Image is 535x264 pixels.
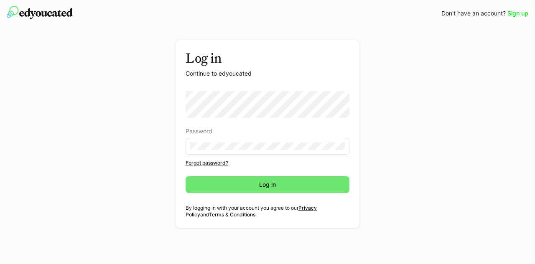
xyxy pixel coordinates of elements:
p: By logging in with your account you agree to our and . [186,205,350,218]
button: Log in [186,176,350,193]
a: Forgot password? [186,160,350,166]
a: Sign up [507,9,528,18]
img: edyoucated [7,6,73,19]
h3: Log in [186,50,350,66]
span: Don't have an account? [441,9,506,18]
p: Continue to edyoucated [186,69,350,78]
span: Password [186,128,212,135]
a: Terms & Conditions [209,211,255,218]
a: Privacy Policy [186,205,317,218]
span: Log in [258,180,277,189]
